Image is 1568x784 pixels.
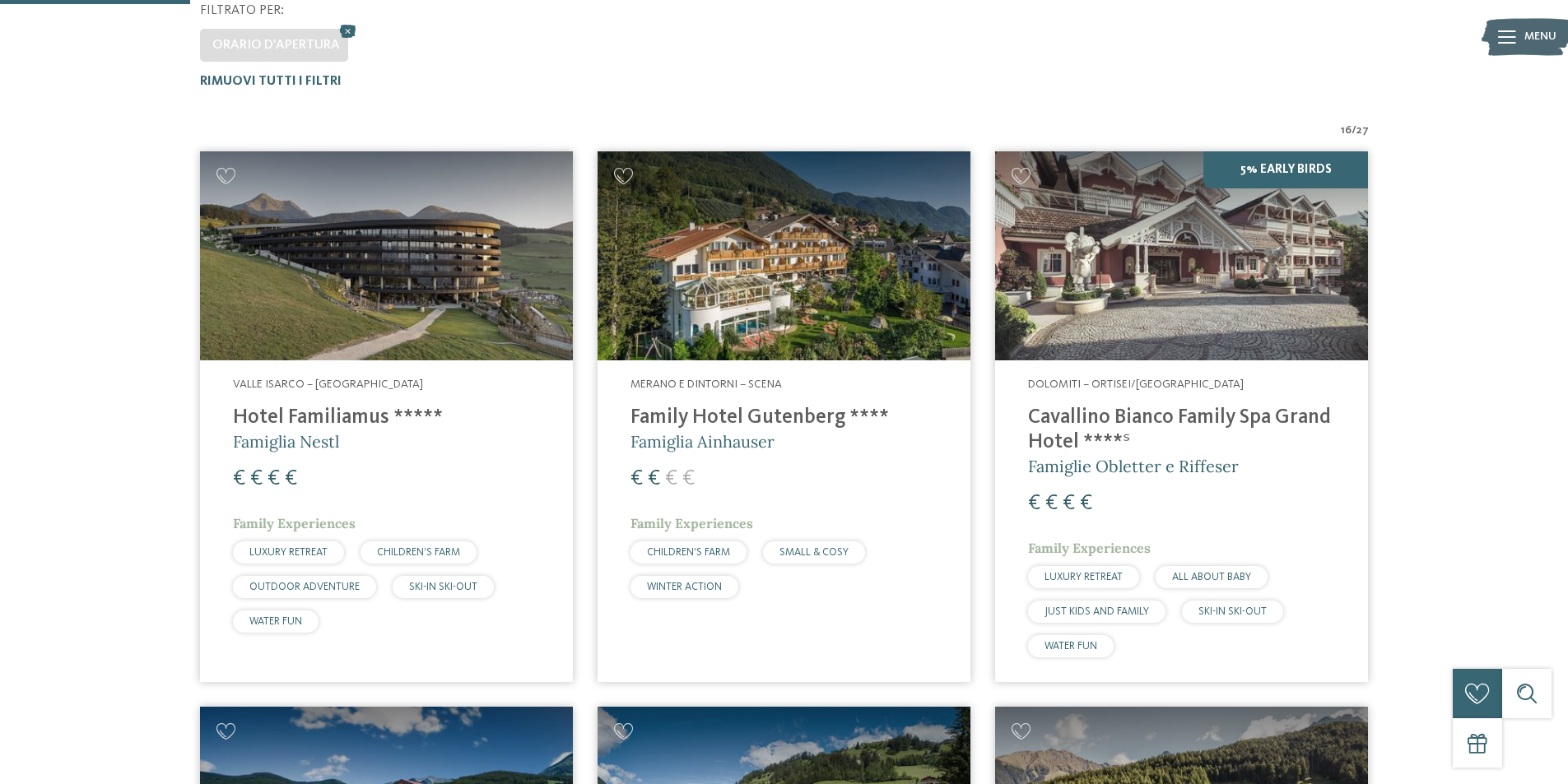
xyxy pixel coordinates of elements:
span: Family Experiences [630,515,753,531]
span: LUXURY RETREAT [249,547,328,558]
span: 27 [1356,123,1369,139]
span: 16 [1341,123,1352,139]
span: WATER FUN [1045,641,1097,652]
img: Family Spa Grand Hotel Cavallino Bianco ****ˢ [995,151,1368,361]
span: SKI-IN SKI-OUT [409,582,477,592]
span: / [1352,123,1356,139]
span: Famiglia Ainhauser [630,431,775,452]
span: € [1063,493,1075,514]
span: Famiglia Nestl [233,431,339,452]
img: Cercate un hotel per famiglie? Qui troverete solo i migliori! [200,151,573,361]
span: CHILDREN’S FARM [377,547,460,558]
span: € [1045,493,1058,514]
span: Rimuovi tutti i filtri [200,75,342,88]
span: Family Experiences [1028,540,1151,556]
span: € [1080,493,1092,514]
span: Valle Isarco – [GEOGRAPHIC_DATA] [233,378,423,390]
span: Famiglie Obletter e Riffeser [1028,456,1239,476]
a: Cercate un hotel per famiglie? Qui troverete solo i migliori! Valle Isarco – [GEOGRAPHIC_DATA] Ho... [200,151,573,682]
span: Merano e dintorni – Scena [630,378,782,390]
span: € [250,468,263,489]
span: SMALL & COSY [779,547,849,558]
h4: Cavallino Bianco Family Spa Grand Hotel ****ˢ [1028,406,1335,455]
span: € [665,468,677,489]
img: Family Hotel Gutenberg **** [598,151,970,361]
span: € [682,468,695,489]
span: € [648,468,660,489]
span: Orario d'apertura [212,39,340,52]
span: € [233,468,245,489]
h4: Family Hotel Gutenberg **** [630,406,938,430]
span: OUTDOOR ADVENTURE [249,582,360,592]
span: SKI-IN SKI-OUT [1198,606,1267,617]
span: € [630,468,643,489]
a: Cercate un hotel per famiglie? Qui troverete solo i migliori! 5% Early Birds Dolomiti – Ortisei/[... [995,151,1368,682]
span: Filtrato per: [200,4,284,17]
span: WATER FUN [249,616,302,627]
span: ALL ABOUT BABY [1172,572,1251,582]
span: CHILDREN’S FARM [647,547,730,558]
span: WINTER ACTION [647,582,722,592]
span: Family Experiences [233,515,356,531]
span: € [1028,493,1040,514]
span: LUXURY RETREAT [1045,572,1123,582]
span: € [285,468,297,489]
span: JUST KIDS AND FAMILY [1045,606,1149,617]
span: € [268,468,280,489]
span: Dolomiti – Ortisei/[GEOGRAPHIC_DATA] [1028,378,1244,390]
a: Cercate un hotel per famiglie? Qui troverete solo i migliori! Merano e dintorni – Scena Family Ho... [598,151,970,682]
